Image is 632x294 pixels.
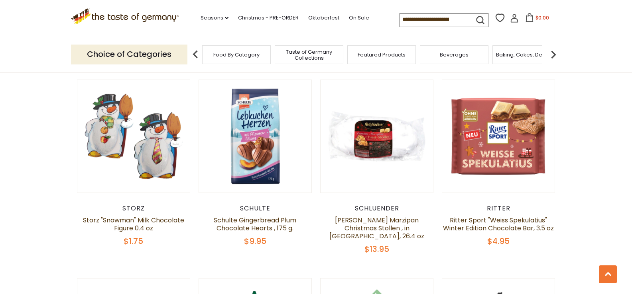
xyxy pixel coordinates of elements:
a: Taste of Germany Collections [277,49,341,61]
img: Schulte Gingerbread Plum Chocolate Hearts , 175 g. [199,80,312,193]
p: Choice of Categories [71,45,187,64]
div: Schulte [199,204,312,212]
a: Beverages [440,52,469,58]
a: Christmas - PRE-ORDER [238,14,299,22]
img: Storz "Snowman" Milk Chocolate Figure 0.4 oz [77,80,190,193]
button: $0.00 [520,13,554,25]
span: $13.95 [364,243,389,255]
a: Oktoberfest [308,14,339,22]
img: previous arrow [187,47,203,62]
img: next arrow [545,47,561,62]
a: Ritter Sport "Weiss Spekulatius" Winter Edition Chocolate Bar, 3.5 oz [443,216,554,233]
span: $9.95 [244,236,266,247]
a: Seasons [201,14,228,22]
div: Schluender [320,204,434,212]
span: $0.00 [536,14,549,21]
img: Ritter Sport "Weiss Spekulatius" Winter Edition Chocolate Bar, 3.5 oz [442,80,555,193]
span: $4.95 [487,236,510,247]
div: Storz [77,204,191,212]
a: [PERSON_NAME] Marzipan Christmas Stollen , in [GEOGRAPHIC_DATA], 26.4 oz [329,216,424,241]
a: Storz "Snowman" Milk Chocolate Figure 0.4 oz [83,216,184,233]
a: On Sale [349,14,369,22]
a: Food By Category [213,52,260,58]
a: Featured Products [358,52,406,58]
img: Schluender Marzipan Christmas Stollen , in Cello, 26.4 oz [321,80,433,193]
a: Baking, Cakes, Desserts [496,52,558,58]
div: Ritter [442,204,555,212]
span: $1.75 [124,236,143,247]
a: Schulte Gingerbread Plum Chocolate Hearts , 175 g. [214,216,296,233]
